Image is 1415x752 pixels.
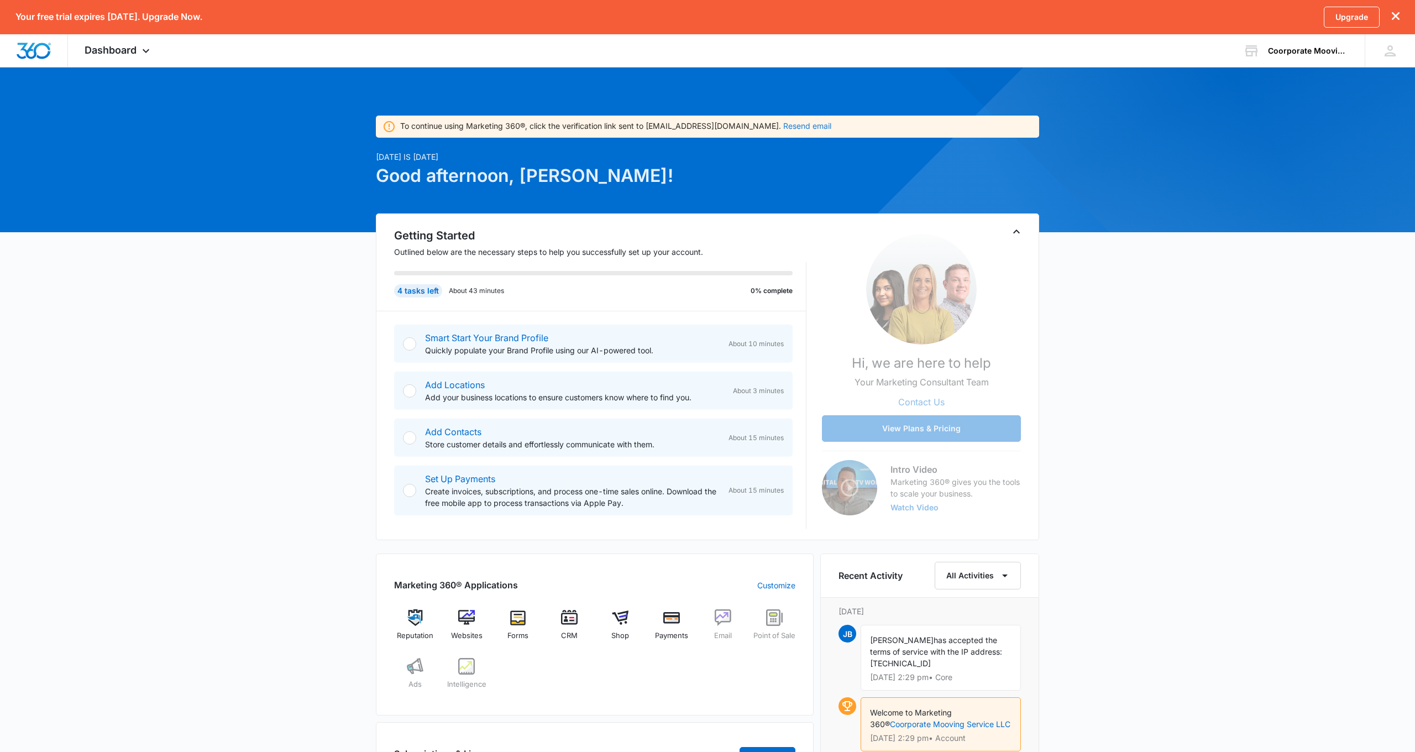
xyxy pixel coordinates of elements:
span: [TECHNICAL_ID] [870,659,931,668]
a: Add Contacts [425,426,481,437]
div: To continue using Marketing 360®, click the verification link sent to [EMAIL_ADDRESS][DOMAIN_NAME]. [400,120,831,132]
h1: Good afternoon, [PERSON_NAME]! [376,163,814,189]
span: Reputation [397,630,433,641]
p: [DATE] is [DATE] [376,151,814,163]
button: Resend email [783,122,831,130]
span: JB [838,625,856,643]
button: Contact Us [887,389,956,415]
span: About 15 minutes [729,433,784,443]
img: Intro Video [822,460,877,515]
button: All Activities [935,562,1021,589]
span: Welcome to Marketing 360® [870,708,952,729]
span: Point of Sale [753,630,795,641]
p: Your Marketing Consultant Team [855,375,989,389]
span: Email [714,630,732,641]
a: Forms [497,609,539,649]
p: [DATE] [838,605,1021,617]
h2: Marketing 360® Applications [394,578,518,592]
h6: Recent Activity [838,569,903,582]
a: Coorporate Mooving Service LLC [890,719,1010,729]
p: Hi, we are here to help [852,353,991,373]
p: Store customer details and effortlessly communicate with them. [425,438,720,450]
div: account name [1268,46,1349,55]
a: CRM [548,609,590,649]
span: Intelligence [447,679,486,690]
a: Ads [394,658,437,698]
p: Add your business locations to ensure customers know where to find you. [425,391,724,403]
a: Intelligence [446,658,488,698]
p: 0% complete [751,286,793,296]
a: Websites [446,609,488,649]
div: Dashboard [68,34,169,67]
a: Email [702,609,745,649]
span: Websites [451,630,483,641]
span: [PERSON_NAME] [870,635,934,645]
span: About 10 minutes [729,339,784,349]
a: Smart Start Your Brand Profile [425,332,548,343]
span: Payments [655,630,688,641]
p: Marketing 360® gives you the tools to scale your business. [890,476,1021,499]
button: dismiss this dialog [1392,12,1400,22]
span: Ads [408,679,422,690]
a: Reputation [394,609,437,649]
p: Outlined below are the necessary steps to help you successfully set up your account. [394,246,806,258]
span: Shop [611,630,629,641]
a: Customize [757,579,795,591]
span: Forms [507,630,528,641]
span: Dashboard [85,44,137,56]
p: [DATE] 2:29 pm • Account [870,734,1012,742]
p: Your free trial expires [DATE]. Upgrade Now. [15,12,202,22]
p: Quickly populate your Brand Profile using our AI-powered tool. [425,344,720,356]
p: About 43 minutes [449,286,504,296]
span: About 3 minutes [733,386,784,396]
h3: Intro Video [890,463,1021,476]
a: Set Up Payments [425,473,495,484]
div: 4 tasks left [394,284,442,297]
button: View Plans & Pricing [822,415,1021,442]
span: has accepted the terms of service with the IP address: [870,635,1002,656]
a: Upgrade [1324,7,1380,28]
a: Payments [651,609,693,649]
a: Shop [599,609,642,649]
a: Add Locations [425,379,485,390]
p: [DATE] 2:29 pm • Core [870,673,1012,681]
button: Watch Video [890,504,939,511]
h2: Getting Started [394,227,806,244]
button: Toggle Collapse [1010,225,1023,238]
span: About 15 minutes [729,485,784,495]
span: CRM [561,630,578,641]
a: Point of Sale [753,609,795,649]
p: Create invoices, subscriptions, and process one-time sales online. Download the free mobile app t... [425,485,720,509]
